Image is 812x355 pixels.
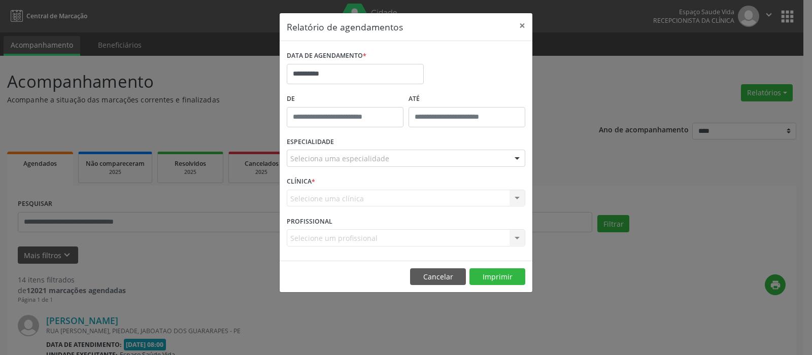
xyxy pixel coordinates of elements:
label: ESPECIALIDADE [287,134,334,150]
label: PROFISSIONAL [287,214,332,229]
button: Close [512,13,532,38]
span: Seleciona uma especialidade [290,153,389,164]
label: De [287,91,403,107]
button: Imprimir [469,268,525,286]
label: ATÉ [409,91,525,107]
button: Cancelar [410,268,466,286]
label: CLÍNICA [287,174,315,190]
label: DATA DE AGENDAMENTO [287,48,366,64]
h5: Relatório de agendamentos [287,20,403,33]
